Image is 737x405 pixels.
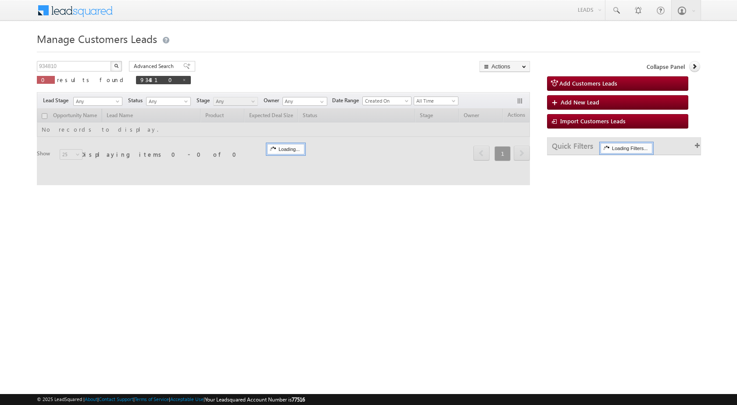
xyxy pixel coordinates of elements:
[647,63,685,71] span: Collapse Panel
[601,143,652,154] div: Loading Filters...
[264,97,283,104] span: Owner
[267,144,304,154] div: Loading...
[332,97,362,104] span: Date Range
[283,97,327,106] input: Type to Search
[213,97,258,106] a: Any
[197,97,213,104] span: Stage
[37,32,157,46] span: Manage Customers Leads
[479,61,530,72] button: Actions
[85,396,97,402] a: About
[99,396,133,402] a: Contact Support
[135,396,169,402] a: Terms of Service
[292,396,305,403] span: 77516
[57,76,127,83] span: results found
[363,97,408,105] span: Created On
[128,97,146,104] span: Status
[362,97,411,105] a: Created On
[114,64,118,68] img: Search
[134,62,176,70] span: Advanced Search
[147,97,188,105] span: Any
[205,396,305,403] span: Your Leadsquared Account Number is
[41,76,50,83] span: 0
[140,76,178,83] span: 934810
[74,97,119,105] span: Any
[43,97,72,104] span: Lead Stage
[170,396,204,402] a: Acceptable Use
[315,97,326,106] a: Show All Items
[560,117,626,125] span: Import Customers Leads
[146,97,191,106] a: Any
[414,97,456,105] span: All Time
[214,97,255,105] span: Any
[559,79,617,87] span: Add Customers Leads
[414,97,458,105] a: All Time
[73,97,122,106] a: Any
[37,395,305,404] span: © 2025 LeadSquared | | | | |
[561,98,599,106] span: Add New Lead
